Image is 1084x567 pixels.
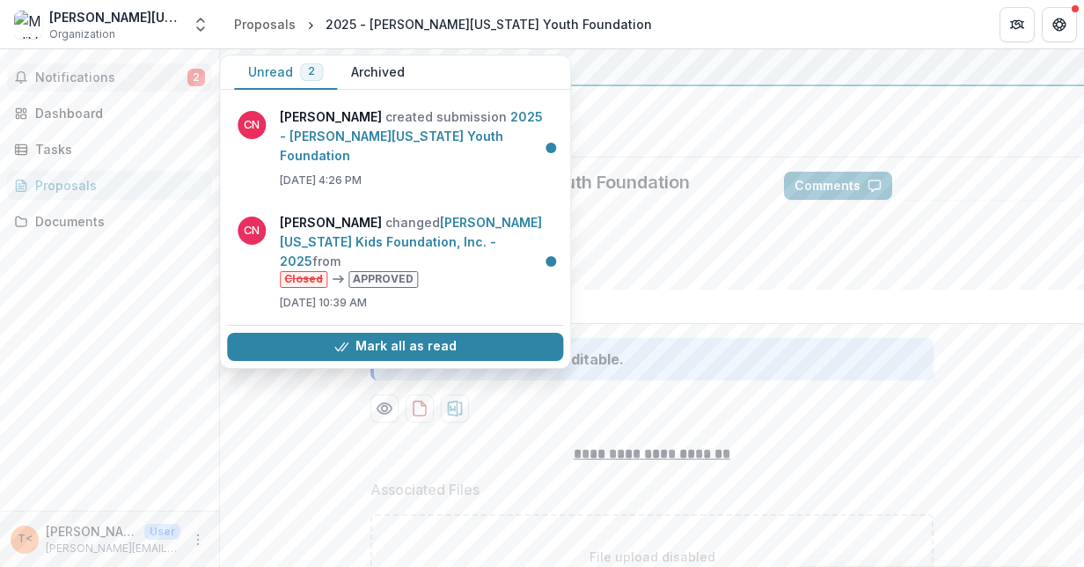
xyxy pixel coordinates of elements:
[280,213,553,288] p: changed from
[280,215,542,269] a: [PERSON_NAME][US_STATE] Kids Foundation, Inc. - 2025
[7,63,212,92] button: Notifications2
[590,548,715,566] p: File upload disabled
[899,172,1070,200] button: Answer Suggestions
[35,70,187,85] span: Notifications
[18,534,33,545] div: Terri Florio <terri@malwashington.com>
[35,140,198,158] div: Tasks
[234,55,337,90] button: Unread
[308,65,315,77] span: 2
[337,55,419,90] button: Archived
[234,56,1070,77] div: [PERSON_NAME] Family Foundation
[326,15,652,33] div: 2025 - [PERSON_NAME][US_STATE] Youth Foundation
[46,541,180,556] p: [PERSON_NAME][EMAIL_ADDRESS][DOMAIN_NAME]
[7,99,212,128] a: Dashboard
[14,11,42,39] img: MaliVai Washington Kids Foundation, Inc.
[234,15,296,33] div: Proposals
[280,109,543,163] a: 2025 - [PERSON_NAME][US_STATE] Youth Foundation
[187,529,209,550] button: More
[187,69,205,86] span: 2
[227,11,659,37] nav: breadcrumb
[7,207,212,236] a: Documents
[46,522,137,541] p: [PERSON_NAME] <[PERSON_NAME][EMAIL_ADDRESS][DOMAIN_NAME]>
[441,394,469,423] button: download-proposal
[35,212,198,231] div: Documents
[280,107,553,166] p: created submission
[1042,7,1077,42] button: Get Help
[370,394,399,423] button: Preview d5a3988d-c4ca-46ec-8898-901b69442c5e-0.pdf
[7,171,212,200] a: Proposals
[35,176,198,195] div: Proposals
[1000,7,1035,42] button: Partners
[188,7,213,42] button: Open entity switcher
[370,479,480,500] p: Associated Files
[49,8,181,26] div: [PERSON_NAME][US_STATE] Kids Foundation, Inc.
[784,172,892,200] button: Comments
[35,104,198,122] div: Dashboard
[144,524,180,540] p: User
[227,333,563,361] button: Mark all as read
[406,394,434,423] button: download-proposal
[227,11,303,37] a: Proposals
[49,26,115,42] span: Organization
[7,135,212,164] a: Tasks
